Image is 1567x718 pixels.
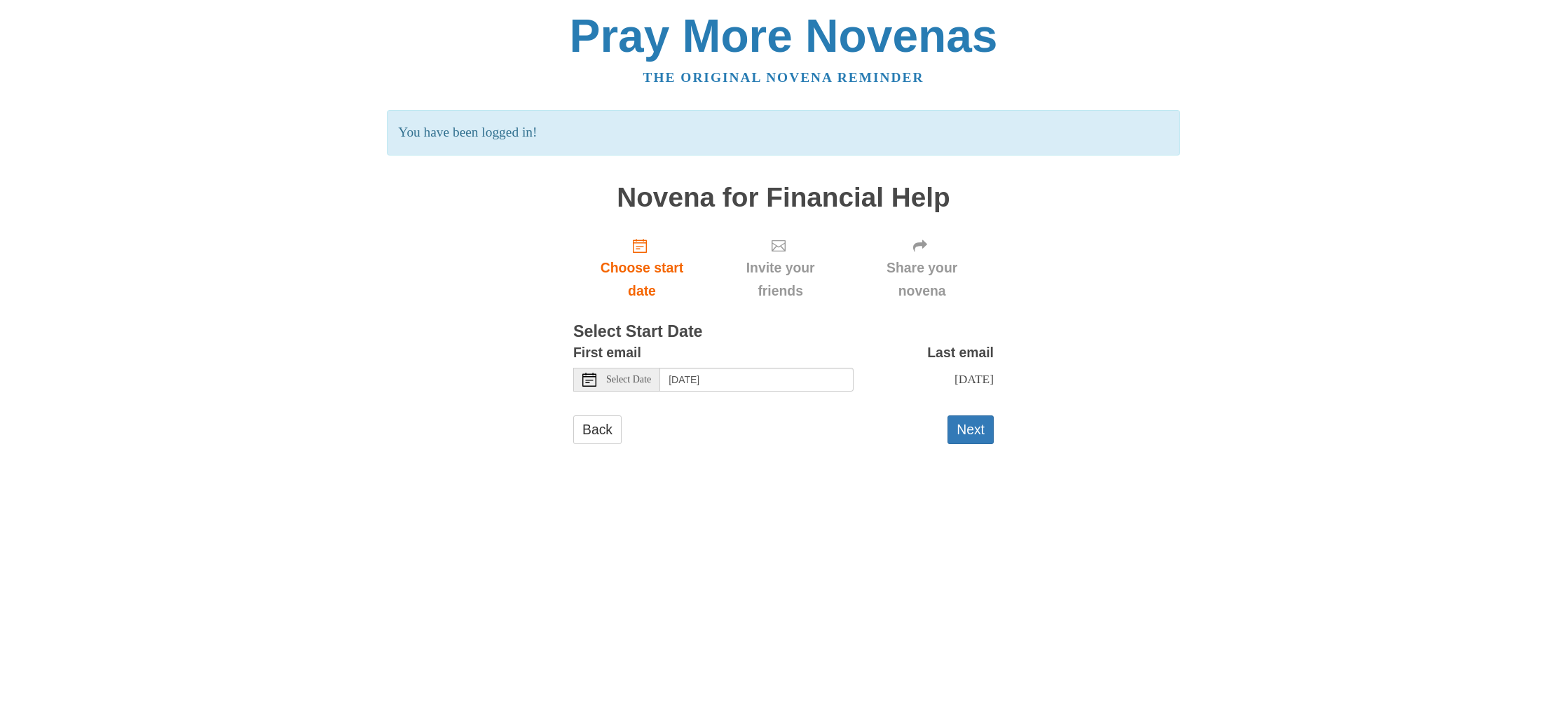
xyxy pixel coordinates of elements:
button: Next [947,415,994,444]
span: Invite your friends [725,256,836,303]
p: You have been logged in! [387,110,1179,156]
div: Click "Next" to confirm your start date first. [711,226,850,310]
span: Select Date [606,375,651,385]
a: Choose start date [573,226,711,310]
h1: Novena for Financial Help [573,183,994,213]
a: The original novena reminder [643,70,924,85]
h3: Select Start Date [573,323,994,341]
a: Back [573,415,622,444]
label: First email [573,341,641,364]
span: Choose start date [587,256,697,303]
a: Pray More Novenas [570,10,998,62]
span: Share your novena [864,256,980,303]
span: [DATE] [954,372,994,386]
div: Click "Next" to confirm your start date first. [850,226,994,310]
label: Last email [927,341,994,364]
